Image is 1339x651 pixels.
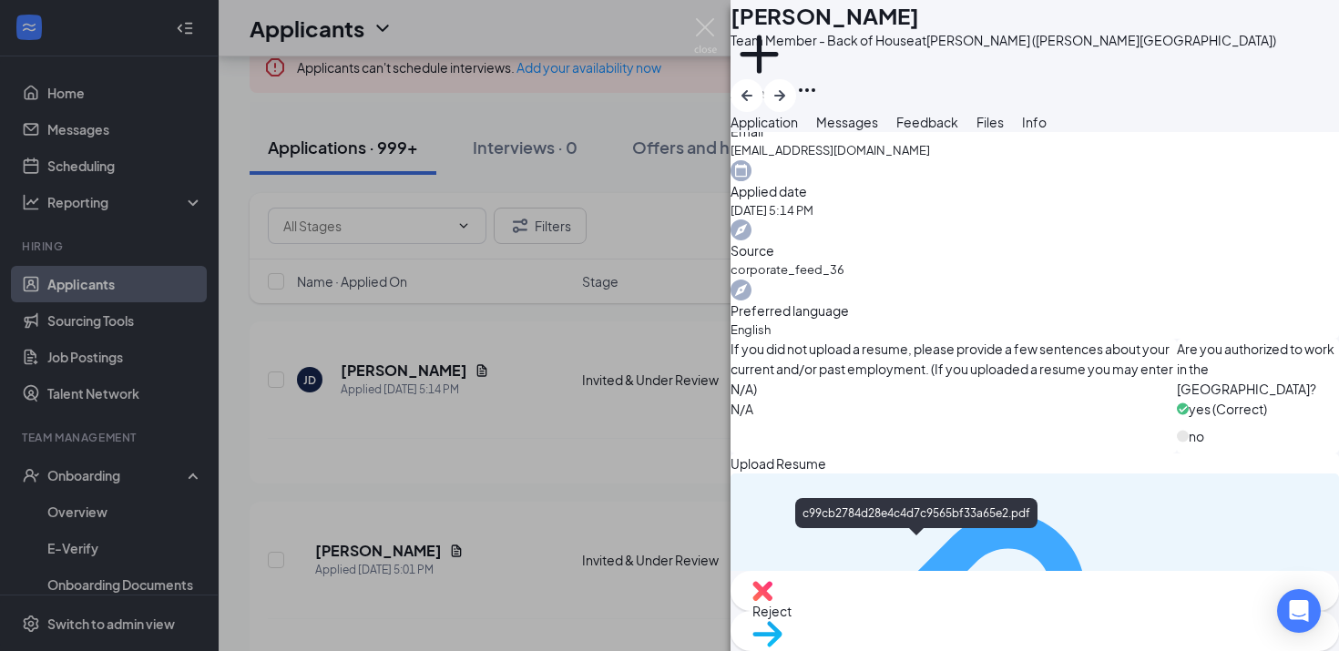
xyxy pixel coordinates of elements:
[1277,589,1321,633] div: Open Intercom Messenger
[795,498,1037,528] div: c99cb2784d28e4c4d7c9565bf33a65e2.pdf
[763,79,796,112] button: ArrowRight
[736,85,758,107] svg: ArrowLeftNew
[731,320,1339,339] span: English
[731,141,1339,159] span: [EMAIL_ADDRESS][DOMAIN_NAME]
[1189,399,1267,419] span: yes (Correct)
[731,399,1177,419] span: N/A
[731,453,826,473] span: Upload Resume
[752,601,1317,621] span: Reject
[731,79,763,112] button: ArrowLeftNew
[1022,114,1047,130] span: Info
[731,201,1339,219] span: [DATE] 5:14 PM
[731,260,1339,279] span: corporate_feed_36
[731,300,1339,320] span: Preferred language
[731,339,1177,399] span: If you did not upload a resume, please provide a few sentences about your current and/or past emp...
[816,114,878,130] span: Messages
[731,25,788,83] svg: Plus
[769,85,791,107] svg: ArrowRight
[796,79,818,101] svg: Ellipses
[1189,426,1204,446] span: no
[1177,339,1339,399] span: Are you authorized to work in the [GEOGRAPHIC_DATA]?
[731,31,1276,49] div: Team Member - Back of House at [PERSON_NAME] ([PERSON_NAME][GEOGRAPHIC_DATA])
[731,181,1339,201] span: Applied date
[731,25,788,103] button: PlusAdd a tag
[731,240,1339,260] span: Source
[896,114,958,130] span: Feedback
[731,121,1339,141] span: Email
[731,114,798,130] span: Application
[976,114,1004,130] span: Files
